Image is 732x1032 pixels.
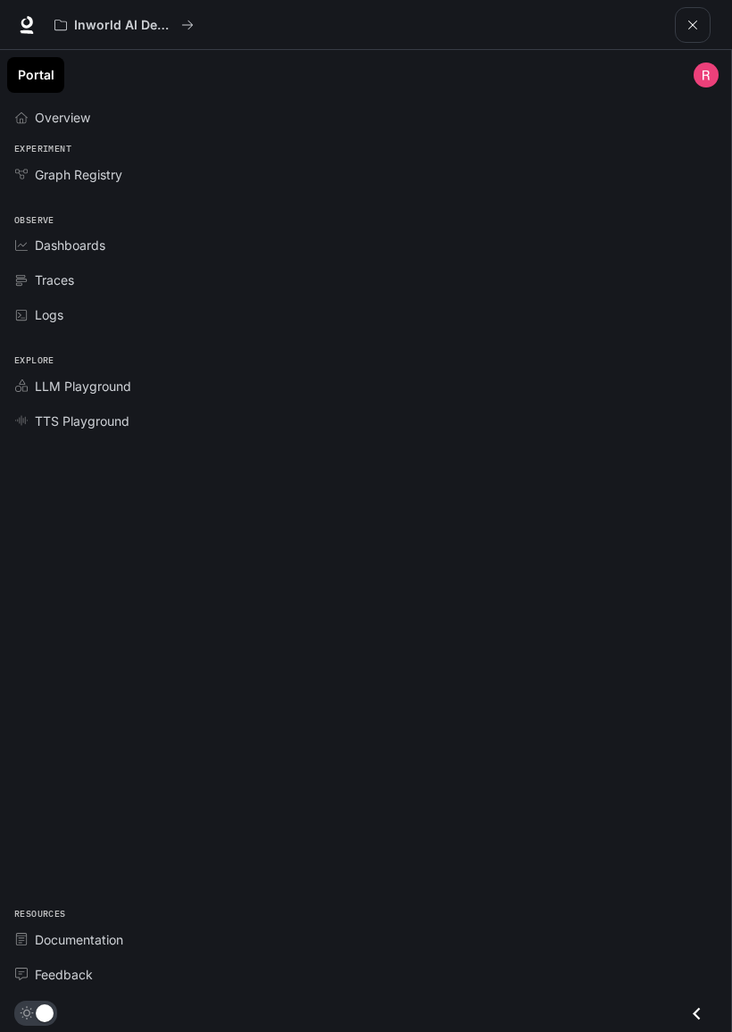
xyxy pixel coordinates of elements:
a: LLM Playground [7,370,724,402]
img: User avatar [694,62,719,87]
p: Inworld AI Demos [74,18,174,33]
span: Overview [35,108,90,127]
span: Feedback [35,965,93,984]
span: Logs [35,305,63,324]
a: Graph Registry [7,159,724,190]
a: Traces [7,264,724,295]
span: LLM Playground [35,377,131,395]
a: Portal [7,57,64,93]
button: User avatar [688,57,724,93]
button: All workspaces [46,7,202,43]
span: Documentation [35,930,123,949]
a: Dashboards [7,229,724,261]
span: Graph Registry [35,165,122,184]
a: Logs [7,299,724,330]
span: Traces [35,270,74,289]
button: open drawer [675,7,711,43]
a: TTS Playground [7,405,724,437]
button: Close drawer [677,995,717,1032]
span: Dashboards [35,236,105,254]
a: Overview [7,102,724,133]
a: Feedback [7,959,724,990]
span: TTS Playground [35,412,129,430]
a: Documentation [7,924,724,955]
span: Dark mode toggle [36,1003,54,1022]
